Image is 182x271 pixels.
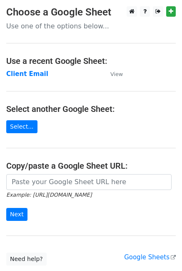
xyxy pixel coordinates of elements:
[6,161,176,171] h4: Copy/paste a Google Sheet URL:
[6,104,176,114] h4: Select another Google Sheet:
[6,22,176,30] p: Use one of the options below...
[6,208,27,221] input: Next
[6,253,47,266] a: Need help?
[102,70,123,78] a: View
[6,174,172,190] input: Paste your Google Sheet URL here
[6,192,92,198] small: Example: [URL][DOMAIN_NAME]
[6,70,48,78] a: Client Email
[6,120,37,133] a: Select...
[124,253,176,261] a: Google Sheets
[6,6,176,18] h3: Choose a Google Sheet
[6,56,176,66] h4: Use a recent Google Sheet:
[110,71,123,77] small: View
